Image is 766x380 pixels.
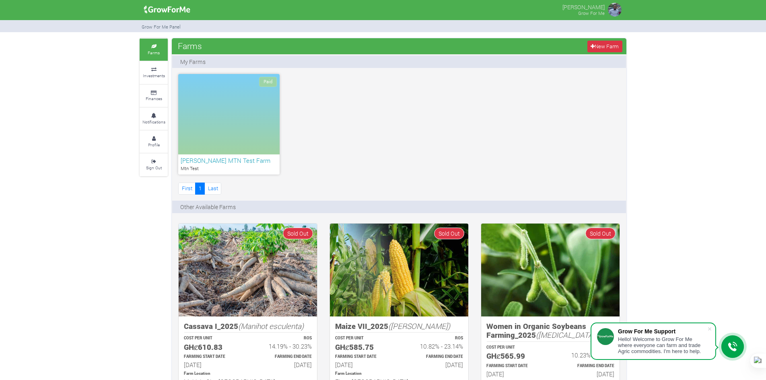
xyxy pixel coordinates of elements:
p: Estimated Farming Start Date [184,354,241,360]
p: COST PER UNIT [486,345,543,351]
p: [PERSON_NAME] [562,2,605,11]
a: Finances [140,85,168,107]
img: growforme image [481,224,620,316]
img: growforme image [330,224,468,316]
small: Grow For Me Panel [142,24,181,30]
img: growforme image [179,224,317,316]
small: Finances [146,96,162,101]
h5: Women in Organic Soybeans Farming_2025 [486,322,614,340]
h6: 10.82% - 23.14% [406,343,463,350]
a: Paid [PERSON_NAME] MTN Test Farm Mtn Test [178,74,280,175]
h5: Cassava I_2025 [184,322,312,331]
h5: GHȼ610.83 [184,343,241,352]
a: Farms [140,39,168,61]
p: My Farms [180,58,206,66]
p: ROS [558,345,614,351]
h6: 10.23% - 23.48% [558,351,614,359]
h6: [DATE] [184,361,241,368]
i: ([PERSON_NAME]) [388,321,450,331]
p: COST PER UNIT [184,335,241,341]
span: Sold Out [585,228,616,239]
small: Grow For Me [578,10,605,16]
h6: [DATE] [255,361,312,368]
span: Paid [259,77,277,87]
span: Farms [176,38,204,54]
div: Hello! Welcome to Grow For Me where everyone can farm and trade Agric commodities. I'm here to help. [618,336,707,354]
p: COST PER UNIT [335,335,392,341]
nav: Page Navigation [178,183,221,194]
small: Farms [148,50,160,55]
p: Estimated Farming Start Date [486,363,543,369]
i: ([MEDICAL_DATA] max) [536,330,614,340]
p: Location of Farm [184,371,312,377]
p: Other Available Farms [180,203,236,211]
a: Last [204,183,221,194]
img: growforme image [607,2,623,18]
h6: [DATE] [486,370,543,378]
h5: Maize VII_2025 [335,322,463,331]
a: Sign Out [140,154,168,176]
small: Notifications [142,119,165,125]
h6: 14.19% - 30.23% [255,343,312,350]
span: Sold Out [283,228,313,239]
h5: GHȼ565.99 [486,351,543,361]
div: Grow For Me Support [618,328,707,335]
p: Estimated Farming End Date [255,354,312,360]
h6: [DATE] [406,361,463,368]
p: Estimated Farming End Date [558,363,614,369]
small: Investments [143,73,165,78]
a: First [178,183,196,194]
p: Mtn Test [181,165,277,172]
h6: [DATE] [558,370,614,378]
span: Sold Out [434,228,464,239]
p: Location of Farm [335,371,463,377]
i: (Manihot esculenta) [238,321,304,331]
p: Estimated Farming End Date [406,354,463,360]
small: Profile [148,142,160,148]
a: Investments [140,62,168,84]
img: growforme image [141,2,193,18]
p: ROS [255,335,312,341]
a: New Farm [587,41,622,52]
a: Notifications [140,108,168,130]
h5: GHȼ585.75 [335,343,392,352]
p: Estimated Farming Start Date [335,354,392,360]
a: 1 [195,183,205,194]
small: Sign Out [146,165,162,170]
h6: [PERSON_NAME] MTN Test Farm [181,157,277,164]
h6: [DATE] [335,361,392,368]
a: Profile [140,131,168,153]
p: ROS [406,335,463,341]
